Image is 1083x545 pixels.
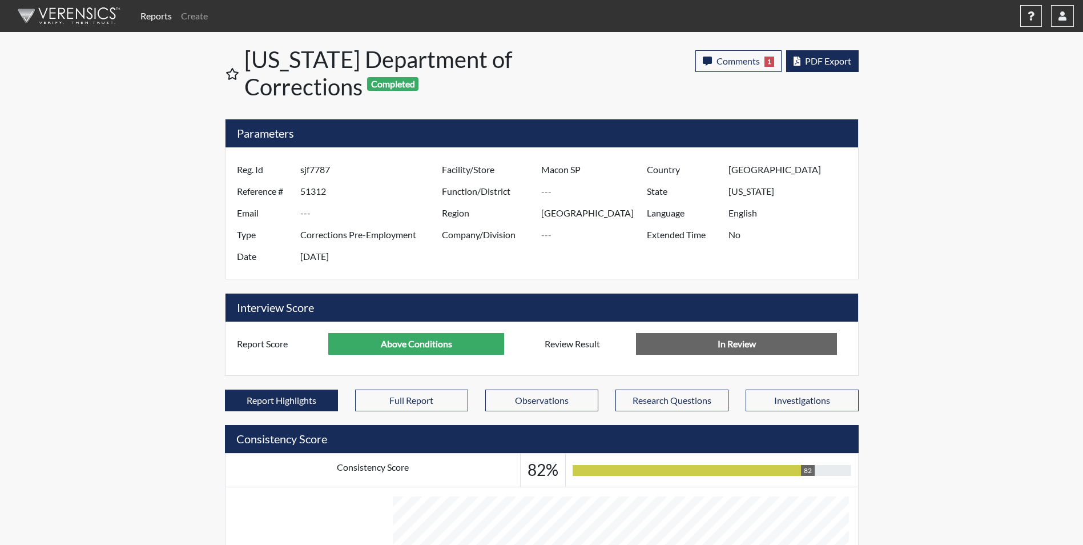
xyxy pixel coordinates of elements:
input: --- [728,181,855,202]
input: --- [541,224,650,246]
label: Region [433,202,542,224]
input: --- [728,224,855,246]
button: Observations [485,390,598,411]
button: Investigations [746,390,859,411]
td: Consistency Score [225,454,521,487]
label: Date [228,246,300,267]
button: Report Highlights [225,390,338,411]
label: Extended Time [638,224,728,246]
label: Company/Division [433,224,542,246]
h3: 82% [528,460,558,480]
button: PDF Export [786,50,859,72]
label: Function/District [433,181,542,202]
label: Email [228,202,300,224]
h1: [US_STATE] Department of Corrections [244,46,543,101]
input: No Decision [636,333,837,355]
label: Language [638,202,728,224]
input: --- [328,333,504,355]
h5: Interview Score [226,294,858,322]
input: --- [300,246,445,267]
label: Country [638,159,728,181]
span: 1 [764,57,774,67]
label: Report Score [228,333,329,355]
input: --- [300,202,445,224]
label: Type [228,224,300,246]
h5: Consistency Score [225,425,859,453]
button: Comments1 [695,50,782,72]
a: Reports [136,5,176,27]
label: Reg. Id [228,159,300,181]
span: PDF Export [805,55,851,66]
span: Comments [716,55,760,66]
input: --- [300,181,445,202]
input: --- [541,159,650,181]
label: Review Result [536,333,637,355]
input: --- [300,159,445,181]
span: Completed [367,77,418,91]
label: Reference # [228,181,300,202]
button: Research Questions [615,390,728,411]
input: --- [541,202,650,224]
input: --- [300,224,445,246]
a: Create [176,5,212,27]
h5: Parameters [226,119,858,147]
input: --- [728,159,855,181]
label: State [638,181,728,202]
label: Facility/Store [433,159,542,181]
div: 82 [801,465,815,476]
input: --- [541,181,650,202]
button: Full Report [355,390,468,411]
input: --- [728,202,855,224]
